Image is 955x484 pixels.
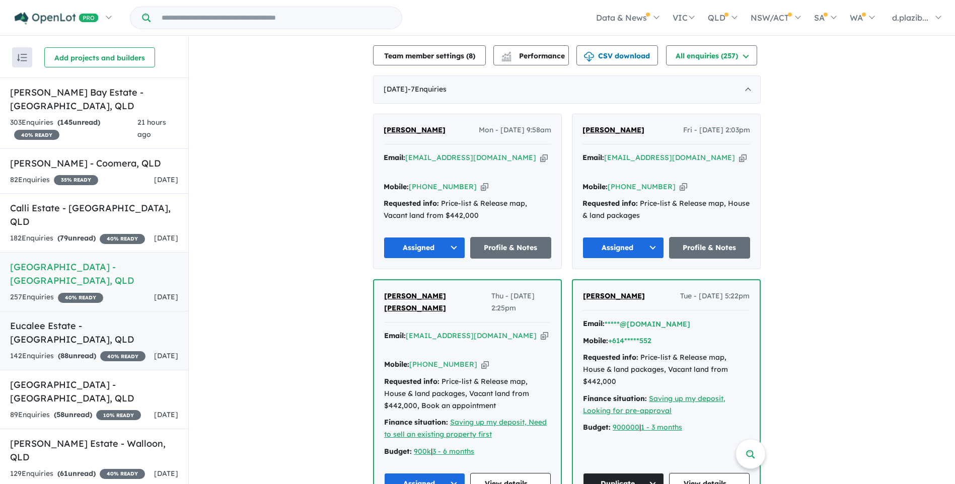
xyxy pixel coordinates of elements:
[408,85,447,94] span: - 7 Enquir ies
[57,233,96,243] strong: ( unread)
[100,234,145,244] span: 40 % READY
[60,233,68,243] span: 79
[669,237,751,259] a: Profile & Notes
[137,118,166,139] span: 21 hours ago
[10,468,145,480] div: 129 Enquir ies
[409,360,477,369] a: [PHONE_NUMBER]
[432,447,474,456] a: 3 - 6 months
[10,437,178,464] h5: [PERSON_NAME] Estate - Walloon , QLD
[683,124,750,136] span: Fri - [DATE] 2:03pm
[613,423,639,432] a: 900000
[892,13,928,23] span: d.plazib...
[583,291,645,300] span: [PERSON_NAME]
[384,124,446,136] a: [PERSON_NAME]
[491,290,551,314] span: Thu - [DATE] 2:25pm
[384,418,547,439] a: Saving up my deposit, Need to sell an existing property first
[154,233,178,243] span: [DATE]
[583,423,611,432] strong: Budget:
[100,469,145,479] span: 40 % READY
[384,237,465,259] button: Assigned
[541,331,548,341] button: Copy
[10,319,178,346] h5: Eucalee Estate - [GEOGRAPHIC_DATA] , QLD
[10,232,145,245] div: 182 Enquir ies
[373,45,486,65] button: Team member settings (8)
[54,410,92,419] strong: ( unread)
[10,86,178,113] h5: [PERSON_NAME] Bay Estate - [GEOGRAPHIC_DATA] , QLD
[584,52,594,62] img: download icon
[384,360,409,369] strong: Mobile:
[576,45,658,65] button: CSV download
[57,469,96,478] strong: ( unread)
[582,198,750,222] div: Price-list & Release map, House & land packages
[384,125,446,134] span: [PERSON_NAME]
[582,153,604,162] strong: Email:
[10,378,178,405] h5: [GEOGRAPHIC_DATA] - [GEOGRAPHIC_DATA] , QLD
[10,260,178,287] h5: [GEOGRAPHIC_DATA] - [GEOGRAPHIC_DATA] , QLD
[414,447,431,456] a: 900k
[479,124,551,136] span: Mon - [DATE] 9:58am
[503,51,565,60] span: Performance
[583,336,608,345] strong: Mobile:
[384,291,446,312] span: [PERSON_NAME] [PERSON_NAME]
[469,51,473,60] span: 8
[96,410,141,420] span: 10 % READY
[680,182,687,192] button: Copy
[608,182,676,191] a: [PHONE_NUMBER]
[153,7,400,29] input: Try estate name, suburb, builder or developer
[54,175,98,185] span: 35 % READY
[470,237,552,259] a: Profile & Notes
[56,410,64,419] span: 58
[384,199,439,208] strong: Requested info:
[154,410,178,419] span: [DATE]
[384,376,551,412] div: Price-list & Release map, House & land packages, Vacant land from $442,000, Book an appointment
[10,350,145,362] div: 142 Enquir ies
[540,152,548,163] button: Copy
[583,352,750,387] div: Price-list & Release map, House & land packages, Vacant land from $442,000
[10,201,178,228] h5: Calli Estate - [GEOGRAPHIC_DATA] , QLD
[154,351,178,360] span: [DATE]
[154,175,178,184] span: [DATE]
[10,291,103,303] div: 257 Enquir ies
[384,331,406,340] strong: Email:
[641,423,682,432] a: 1 - 3 months
[582,237,664,259] button: Assigned
[406,331,537,340] a: [EMAIL_ADDRESS][DOMAIN_NAME]
[604,153,735,162] a: [EMAIL_ADDRESS][DOMAIN_NAME]
[502,52,511,57] img: line-chart.svg
[17,54,27,61] img: sort.svg
[582,199,638,208] strong: Requested info:
[666,45,757,65] button: All enquiries (257)
[154,292,178,301] span: [DATE]
[10,156,178,170] h5: [PERSON_NAME] - Coomera , QLD
[15,12,99,25] img: Openlot PRO Logo White
[44,47,155,67] button: Add projects and builders
[384,290,491,314] a: [PERSON_NAME] [PERSON_NAME]
[481,359,489,370] button: Copy
[58,351,96,360] strong: ( unread)
[384,198,551,222] div: Price-list & Release map, Vacant land from $442,000
[10,409,141,421] div: 89 Enquir ies
[582,125,644,134] span: [PERSON_NAME]
[583,290,645,302] a: [PERSON_NAME]
[583,319,605,328] strong: Email:
[583,394,725,415] a: Saving up my deposit, Looking for pre-approval
[57,118,100,127] strong: ( unread)
[405,153,536,162] a: [EMAIL_ADDRESS][DOMAIN_NAME]
[384,418,448,427] strong: Finance situation:
[680,290,750,302] span: Tue - [DATE] 5:22pm
[14,130,59,140] span: 40 % READY
[583,394,647,403] strong: Finance situation:
[384,446,551,458] div: |
[10,117,137,141] div: 303 Enquir ies
[582,182,608,191] strong: Mobile:
[384,377,439,386] strong: Requested info:
[384,153,405,162] strong: Email:
[582,124,644,136] a: [PERSON_NAME]
[501,55,511,61] img: bar-chart.svg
